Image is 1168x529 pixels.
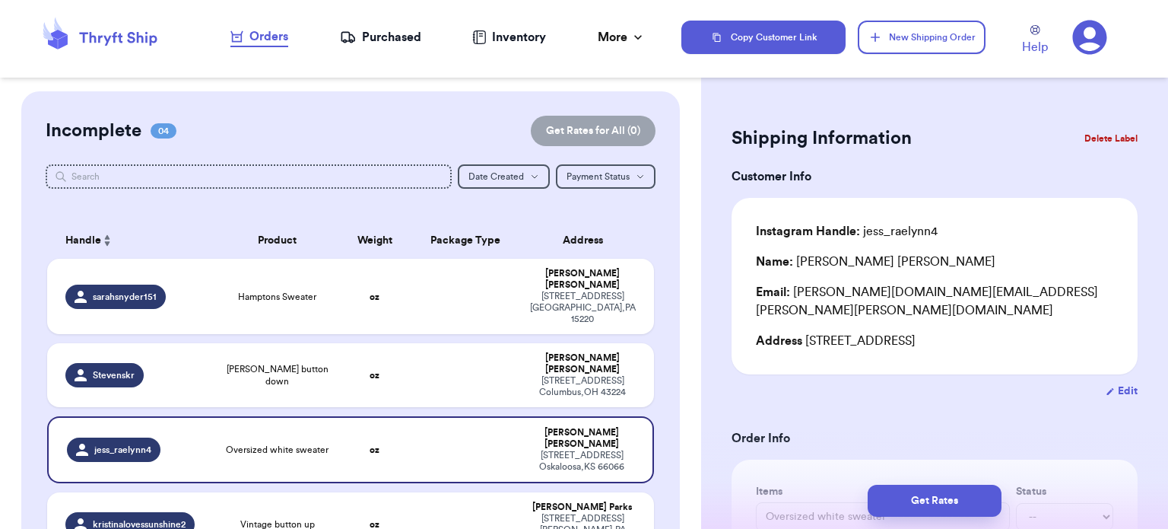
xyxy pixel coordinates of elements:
[681,21,846,54] button: Copy Customer Link
[529,352,636,375] div: [PERSON_NAME] [PERSON_NAME]
[529,427,634,450] div: [PERSON_NAME] [PERSON_NAME]
[1106,384,1138,399] button: Edit
[756,256,793,268] span: Name:
[1022,25,1048,56] a: Help
[472,28,546,46] a: Inventory
[458,164,550,189] button: Date Created
[340,28,421,46] a: Purchased
[1078,122,1144,155] button: Delete Label
[468,172,524,181] span: Date Created
[46,119,141,143] h2: Incomplete
[756,253,995,271] div: [PERSON_NAME] [PERSON_NAME]
[217,222,338,259] th: Product
[46,164,452,189] input: Search
[858,21,985,54] button: New Shipping Order
[370,371,379,380] strong: oz
[529,291,636,325] div: [STREET_ADDRESS] [GEOGRAPHIC_DATA] , PA 15220
[732,126,912,151] h2: Shipping Information
[370,445,379,454] strong: oz
[598,28,646,46] div: More
[65,233,101,249] span: Handle
[411,222,521,259] th: Package Type
[756,286,790,298] span: Email:
[556,164,655,189] button: Payment Status
[226,444,328,456] span: Oversized white sweater
[756,332,1113,350] div: [STREET_ADDRESS]
[756,225,860,237] span: Instagram Handle:
[732,167,1138,186] h3: Customer Info
[1022,38,1048,56] span: Help
[529,375,636,398] div: [STREET_ADDRESS] Columbus , OH 43224
[529,502,636,513] div: [PERSON_NAME] Parks
[338,222,411,259] th: Weight
[370,292,379,301] strong: oz
[732,429,1138,448] h3: Order Info
[756,335,802,347] span: Address
[529,450,634,473] div: [STREET_ADDRESS] Oskaloosa , KS 66066
[567,172,630,181] span: Payment Status
[230,27,288,46] div: Orders
[93,369,135,381] span: Stevenskr
[101,231,113,250] button: Sort ascending
[756,222,938,241] div: jess_raelynn4
[520,222,654,259] th: Address
[93,291,157,303] span: sarahsnyder151
[370,520,379,529] strong: oz
[531,116,655,146] button: Get Rates for All (0)
[756,283,1113,320] div: [PERSON_NAME][DOMAIN_NAME][EMAIL_ADDRESS][PERSON_NAME][PERSON_NAME][DOMAIN_NAME]
[868,485,1001,517] button: Get Rates
[151,123,176,139] span: 04
[226,363,329,387] span: [PERSON_NAME] button down
[529,268,636,291] div: [PERSON_NAME] [PERSON_NAME]
[230,27,288,47] a: Orders
[238,291,316,303] span: Hamptons Sweater
[94,444,151,456] span: jess_raelynn4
